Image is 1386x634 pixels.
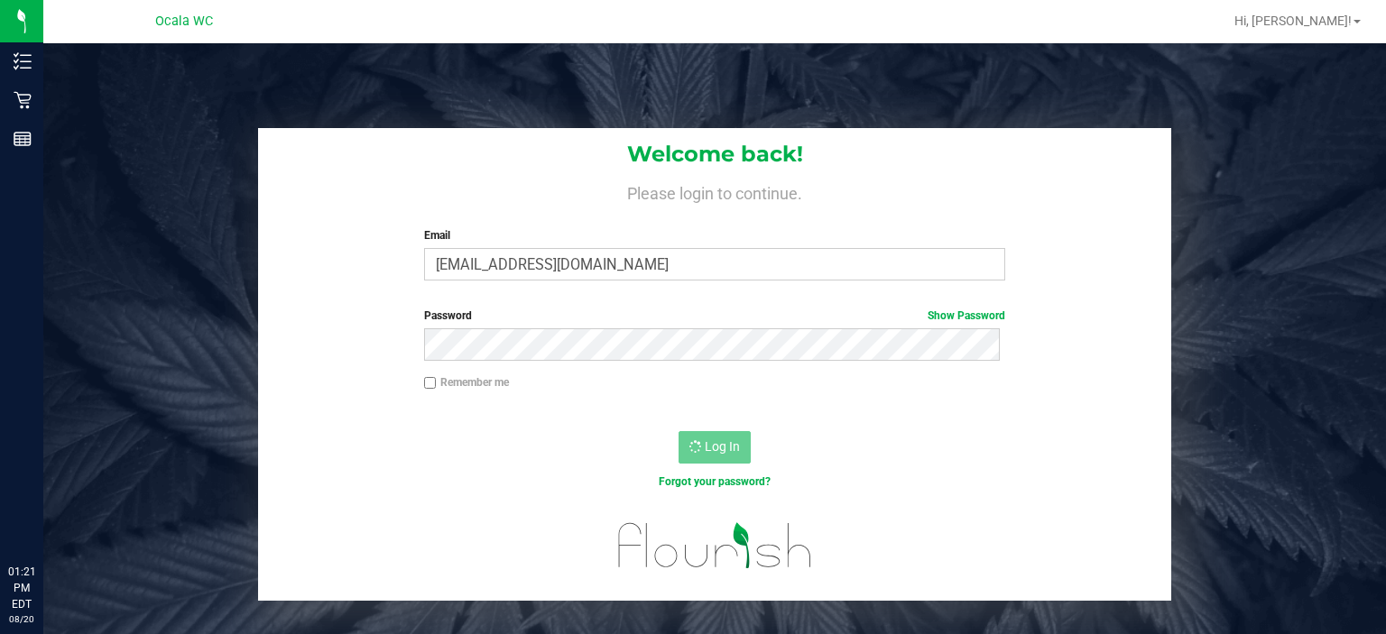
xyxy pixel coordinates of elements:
input: Remember me [424,377,437,390]
a: Show Password [928,309,1005,322]
p: 08/20 [8,612,35,626]
p: 01:21 PM EDT [8,564,35,612]
img: flourish_logo.svg [601,509,829,582]
label: Remember me [424,374,509,391]
span: Hi, [PERSON_NAME]! [1234,14,1352,28]
inline-svg: Retail [14,91,32,109]
h4: Please login to continue. [258,180,1171,202]
inline-svg: Inventory [14,52,32,70]
a: Forgot your password? [659,475,771,488]
inline-svg: Reports [14,130,32,148]
button: Log In [679,431,751,464]
label: Email [424,227,1006,243]
span: Password [424,309,472,322]
span: Log In [705,439,740,454]
h1: Welcome back! [258,142,1171,166]
span: Ocala WC [155,14,213,29]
